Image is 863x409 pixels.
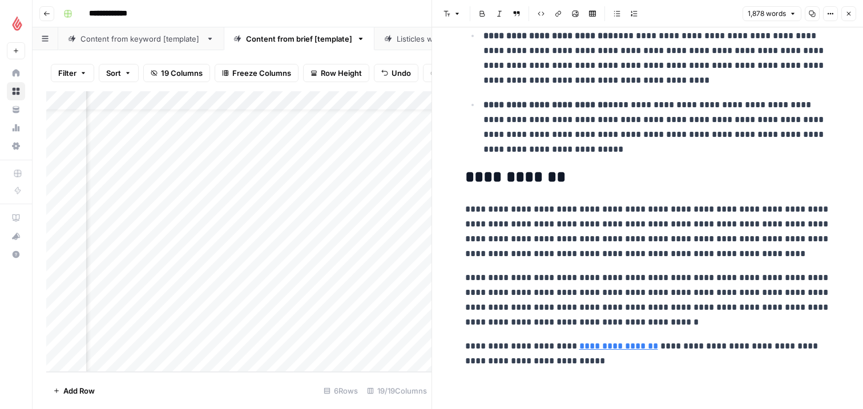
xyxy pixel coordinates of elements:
a: Listicles workflow [template] [374,27,522,50]
a: Content from keyword [template] [58,27,224,50]
button: 1,878 words [743,6,801,21]
button: Help + Support [7,245,25,264]
button: Row Height [303,64,369,82]
a: Content from brief [template] [224,27,374,50]
a: Your Data [7,100,25,119]
button: Add Row [46,382,102,400]
button: Workspace: Lightspeed [7,9,25,38]
a: Usage [7,119,25,137]
div: Content from keyword [template] [80,33,201,44]
div: 6 Rows [319,382,362,400]
div: Listicles workflow [template] [397,33,500,44]
span: 19 Columns [161,67,203,79]
a: Browse [7,82,25,100]
div: What's new? [7,228,25,245]
button: 19 Columns [143,64,210,82]
button: Sort [99,64,139,82]
span: Filter [58,67,76,79]
span: Row Height [321,67,362,79]
a: Home [7,64,25,82]
span: Add Row [63,385,95,396]
button: Freeze Columns [215,64,299,82]
span: 1,878 words [748,9,786,19]
button: Undo [374,64,418,82]
span: Freeze Columns [232,67,291,79]
div: Content from brief [template] [246,33,352,44]
button: What's new? [7,227,25,245]
div: 19/19 Columns [362,382,432,400]
a: Settings [7,137,25,155]
a: AirOps Academy [7,209,25,227]
span: Sort [106,67,121,79]
span: Undo [392,67,411,79]
img: Lightspeed Logo [7,13,27,34]
button: Filter [51,64,94,82]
